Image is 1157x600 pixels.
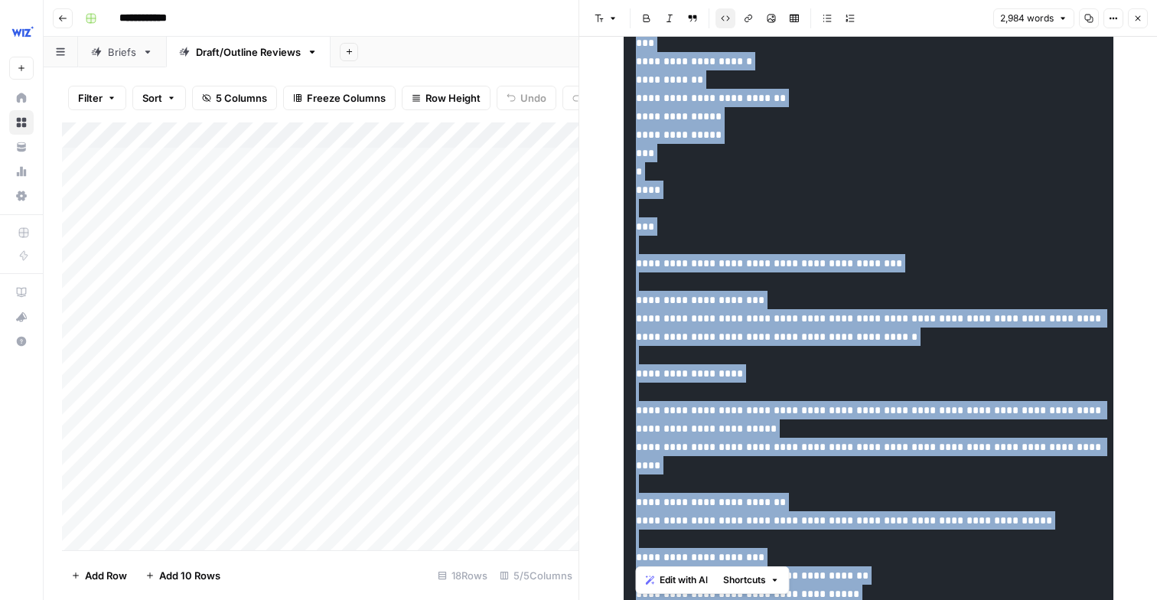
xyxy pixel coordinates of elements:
div: 18 Rows [432,563,494,588]
button: Workspace: Wiz [9,12,34,51]
span: 5 Columns [216,90,267,106]
img: Wiz Logo [9,18,37,45]
button: Edit with AI [640,570,714,590]
a: Settings [9,184,34,208]
button: Freeze Columns [283,86,396,110]
span: Sort [142,90,162,106]
div: Briefs [108,44,136,60]
button: Row Height [402,86,491,110]
button: Filter [68,86,126,110]
button: Sort [132,86,186,110]
a: Usage [9,159,34,184]
button: Add Row [62,563,136,588]
span: Add 10 Rows [159,568,220,583]
a: AirOps Academy [9,280,34,305]
button: Shortcuts [717,570,786,590]
button: Help + Support [9,329,34,354]
a: Browse [9,110,34,135]
button: 2,984 words [993,8,1074,28]
span: Undo [520,90,546,106]
span: Freeze Columns [307,90,386,106]
span: Add Row [85,568,127,583]
button: 5 Columns [192,86,277,110]
span: Shortcuts [723,573,766,587]
button: Undo [497,86,556,110]
div: Draft/Outline Reviews [196,44,301,60]
div: What's new? [10,305,33,328]
a: Home [9,86,34,110]
span: Filter [78,90,103,106]
button: What's new? [9,305,34,329]
a: Your Data [9,135,34,159]
span: Row Height [425,90,481,106]
span: Edit with AI [660,573,708,587]
a: Draft/Outline Reviews [166,37,331,67]
div: 5/5 Columns [494,563,578,588]
button: Add 10 Rows [136,563,230,588]
a: Briefs [78,37,166,67]
span: 2,984 words [1000,11,1054,25]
